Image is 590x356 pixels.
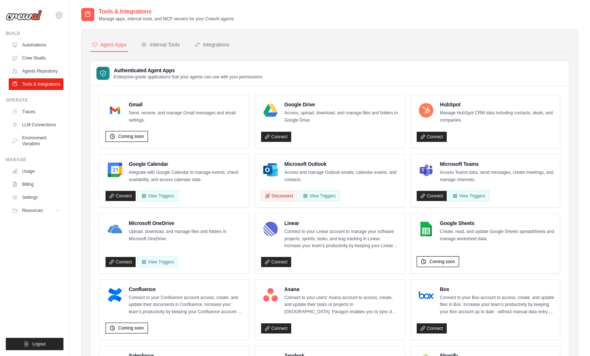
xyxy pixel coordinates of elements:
div: Manage [6,157,63,163]
h4: Gmail [129,101,243,108]
p: Connect to your Linear account to manage your software projects, sprints, tasks, and bug tracking... [284,228,399,250]
button: Resources [9,205,63,216]
span: Coming soon [118,325,144,331]
a: Connect [261,257,291,267]
span: Logout [32,341,46,347]
p: Connect to your Box account to access, create, and update files in Box. Increase your team’s prod... [440,294,554,316]
img: Gmail Logo [108,103,122,118]
p: Connect to your users’ Asana account to access, create, and update their tasks or projects in [GE... [284,294,399,316]
p: Integrate with Google Calendar to manage events, check availability, and access calendar data. [129,169,243,183]
p: Send, receive, and manage Gmail messages and email settings. [129,110,243,124]
img: Logo [6,10,42,21]
h4: Confluence [129,286,243,293]
a: Connect [417,132,447,142]
img: Google Drive Logo [263,103,278,118]
a: Usage [9,165,63,177]
: View Triggers [137,257,178,267]
p: Connect to your Confluence account access, create, and update their documents in Confluence. Incr... [129,294,243,316]
div: Agent Apps [92,41,127,48]
a: Automations [9,39,63,51]
h4: Google Drive [284,101,399,108]
img: Box Logo [419,288,433,302]
p: Manage apps, internal tools, and MCP servers for your CrewAI agents [99,16,234,22]
p: Create, read, and update Google Sheets spreadsheets and manage worksheet data. [440,228,554,242]
a: Billing [9,179,63,190]
a: Connect [261,323,291,334]
span: Resources [22,208,43,213]
a: Agents Repository [9,65,63,77]
div: Operate [6,97,63,103]
img: Microsoft Teams Logo [419,163,433,177]
img: Google Calendar Logo [108,163,122,177]
: View Triggers [449,191,489,201]
a: Environment Variables [9,132,63,150]
button: Disconnect [261,191,297,201]
a: Connect [106,257,136,267]
span: Coming soon [118,134,144,139]
p: Access Teams data, send messages, create meetings, and manage channels. [440,169,554,183]
button: Logout [6,338,63,350]
a: Tools & Integrations [9,78,63,90]
div: Internal Tools [141,41,180,48]
a: Connect [106,191,136,201]
a: Connect [261,132,291,142]
img: Confluence Logo [108,288,122,302]
h4: Linear [284,220,399,227]
h4: HubSpot [440,101,554,108]
h4: Box [440,286,554,293]
img: Google Sheets Logo [419,222,433,236]
img: Linear Logo [263,222,278,236]
p: Upload, download, and manage files and folders in Microsoft OneDrive. [129,228,243,242]
h3: Authenticated Agent Apps [114,67,263,74]
a: LLM Connections [9,119,63,131]
img: HubSpot Logo [419,103,433,118]
a: Crew Studio [9,52,63,64]
div: Integrations [194,41,230,48]
p: Access and manage Outlook emails, calendar events, and contacts. [284,169,399,183]
img: Microsoft Outlook Logo [263,163,278,177]
h2: Tools & Integrations [99,7,234,16]
a: Connect [417,323,447,334]
a: Connect [417,191,447,201]
img: Asana Logo [263,288,278,302]
div: Build [6,30,63,36]
h4: Microsoft Teams [440,160,554,168]
h4: Asana [284,286,399,293]
h4: Google Sheets [440,220,554,227]
button: Agent Apps [90,38,128,52]
h4: Microsoft OneDrive [129,220,243,227]
span: Coming soon [429,259,455,265]
a: Settings [9,192,63,203]
h4: Microsoft Outlook [284,160,399,168]
a: Traces [9,106,63,118]
img: Microsoft OneDrive Logo [108,222,122,236]
h4: Google Calendar [129,160,243,168]
p: Manage HubSpot CRM data including contacts, deals, and companies. [440,110,554,124]
button: Internal Tools [140,38,181,52]
p: Enterprise-grade applications that your agents can use with your permissions [114,74,263,80]
: View Triggers [299,191,339,201]
p: Access, upload, download, and manage files and folders in Google Drive. [284,110,399,124]
button: View Triggers [137,191,178,201]
button: Integrations [193,38,231,52]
